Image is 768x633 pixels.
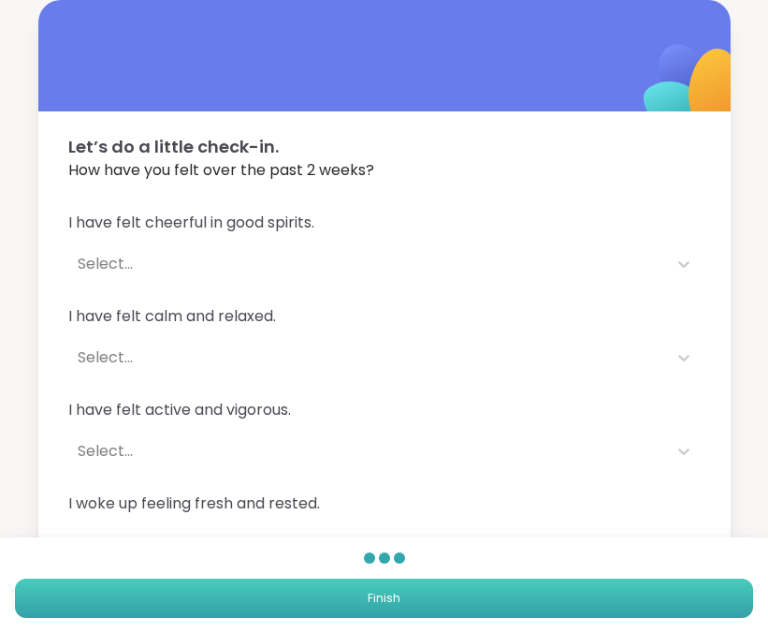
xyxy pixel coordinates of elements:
[68,212,701,234] span: I have felt cheerful in good spirits.
[68,399,701,421] span: I have felt active and vigorous.
[78,534,658,556] div: Select...
[368,590,400,607] span: Finish
[78,440,658,463] div: Select...
[78,346,658,369] div: Select...
[68,134,701,159] span: Let’s do a little check-in.
[68,493,701,515] span: I woke up feeling fresh and rested.
[68,305,701,328] span: I have felt calm and relaxed.
[68,159,701,182] span: How have you felt over the past 2 weeks?
[78,253,658,275] div: Select...
[15,579,753,618] button: Finish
